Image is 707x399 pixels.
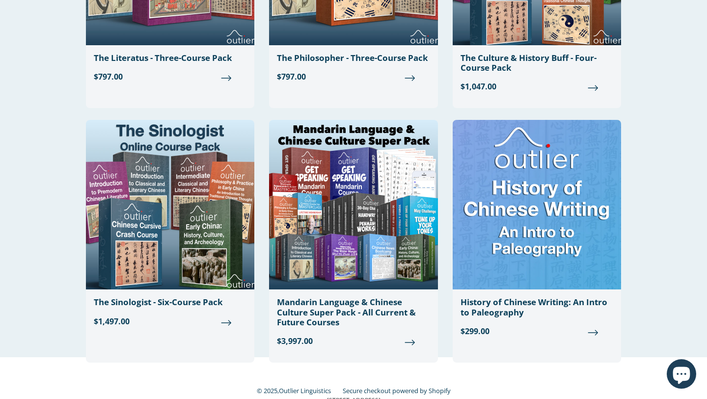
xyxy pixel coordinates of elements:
[269,120,437,289] img: Mandarin Language & Chinese Culture Super Pack - All Current & Future Courses
[94,315,246,327] span: $1,497.00
[86,120,254,335] a: The Sinologist - Six-Course Pack $1,497.00
[94,71,246,83] span: $797.00
[277,297,430,327] div: Mandarin Language & Chinese Culture Super Pack - All Current & Future Courses
[277,71,430,83] span: $797.00
[453,120,621,289] img: History of Chinese Writing: An Intro to Paleography
[277,53,430,63] div: The Philosopher - Three-Course Pack
[269,120,437,355] a: Mandarin Language & Chinese Culture Super Pack - All Current & Future Courses $3,997.00
[461,81,613,92] span: $1,047.00
[94,297,246,307] div: The Sinologist - Six-Course Pack
[94,53,246,63] div: The Literatus - Three-Course Pack
[461,53,613,73] div: The Culture & History Buff - Four-Course Pack
[277,335,430,347] span: $3,997.00
[664,359,699,391] inbox-online-store-chat: Shopify online store chat
[343,386,451,395] a: Secure checkout powered by Shopify
[279,386,331,395] a: Outlier Linguistics
[461,325,613,337] span: $299.00
[461,297,613,317] div: History of Chinese Writing: An Intro to Paleography
[257,386,341,395] small: © 2025,
[86,120,254,289] img: The Sinologist - Six-Course Pack
[453,120,621,345] a: History of Chinese Writing: An Intro to Paleography $299.00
